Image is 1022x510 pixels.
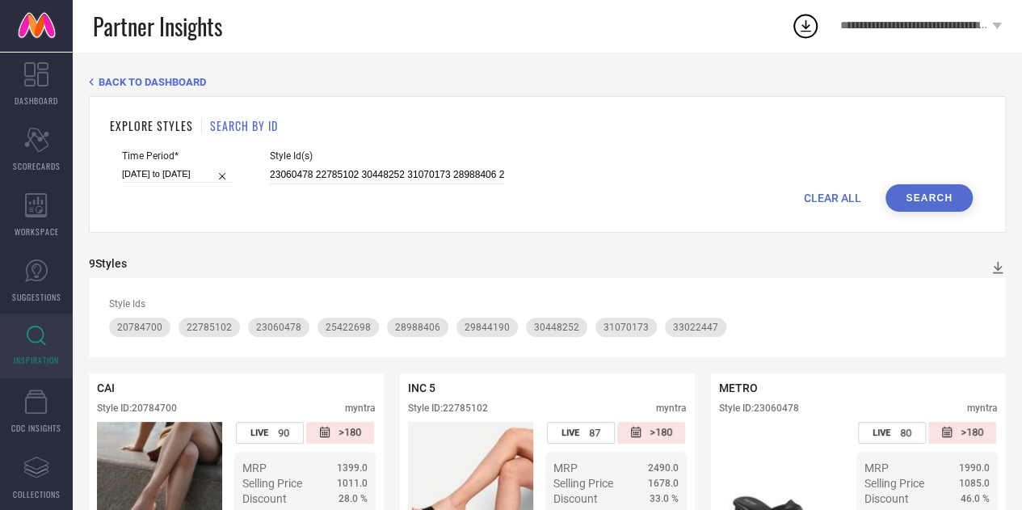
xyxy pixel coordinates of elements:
div: Number of days since the style was first listed on the platform [928,422,996,444]
span: METRO [719,381,758,394]
span: >180 [961,426,983,440]
div: Style Ids [109,298,986,310]
div: Number of days the style has been live on the platform [547,422,615,444]
span: 2490.0 [648,462,679,474]
div: Style ID: 23060478 [719,403,799,414]
div: myntra [967,403,998,414]
div: 9 Styles [89,257,127,270]
button: Search [885,184,973,212]
span: 29844190 [465,322,510,333]
span: 1399.0 [337,462,368,474]
input: Select time period [122,166,233,183]
span: LIVE [561,428,579,438]
div: Number of days the style has been live on the platform [236,422,304,444]
span: 46.0 % [961,493,990,504]
span: 20784700 [117,322,162,333]
span: 1990.0 [959,462,990,474]
span: Discount [864,492,909,505]
span: WORKSPACE [15,225,59,238]
span: 1085.0 [959,478,990,489]
span: Selling Price [242,477,302,490]
div: Style ID: 20784700 [97,403,177,414]
span: >180 [339,426,361,440]
span: 25422698 [326,322,371,333]
span: Discount [242,492,287,505]
span: 33.0 % [650,493,679,504]
span: DASHBOARD [15,95,58,107]
span: Style Id(s) [270,150,504,162]
span: INSPIRATION [14,354,59,366]
span: Time Period* [122,150,233,162]
span: Selling Price [553,477,613,490]
h1: EXPLORE STYLES [110,117,193,134]
span: 30448252 [534,322,579,333]
span: 90 [278,427,289,439]
span: 87 [589,427,600,439]
span: LIVE [873,428,890,438]
h1: SEARCH BY ID [210,117,278,134]
span: COLLECTIONS [13,488,61,500]
span: BACK TO DASHBOARD [99,76,206,88]
span: LIVE [250,428,268,438]
input: Enter comma separated style ids e.g. 12345, 67890 [270,166,504,184]
span: Selling Price [864,477,924,490]
span: 80 [900,427,911,439]
div: Number of days since the style was first listed on the platform [617,422,685,444]
span: CDC INSIGHTS [11,422,61,434]
span: Partner Insights [93,10,222,43]
span: Discount [553,492,598,505]
span: MRP [242,462,267,474]
span: INC 5 [408,381,435,394]
div: Back TO Dashboard [89,76,1006,88]
span: 1011.0 [337,478,368,489]
div: Number of days the style has been live on the platform [858,422,926,444]
div: Number of days since the style was first listed on the platform [306,422,374,444]
span: 28988406 [395,322,440,333]
span: SUGGESTIONS [12,291,61,303]
div: myntra [345,403,376,414]
span: MRP [864,462,889,474]
div: Open download list [791,11,820,40]
span: MRP [553,462,578,474]
span: 23060478 [256,322,301,333]
span: >180 [650,426,672,440]
span: SCORECARDS [13,160,61,172]
span: CLEAR ALL [804,192,861,204]
span: 31070173 [604,322,649,333]
span: CAI [97,381,115,394]
span: 1678.0 [648,478,679,489]
span: 22785102 [187,322,232,333]
span: 28.0 % [339,493,368,504]
span: 33022447 [673,322,718,333]
div: Style ID: 22785102 [408,403,488,414]
div: myntra [656,403,687,414]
